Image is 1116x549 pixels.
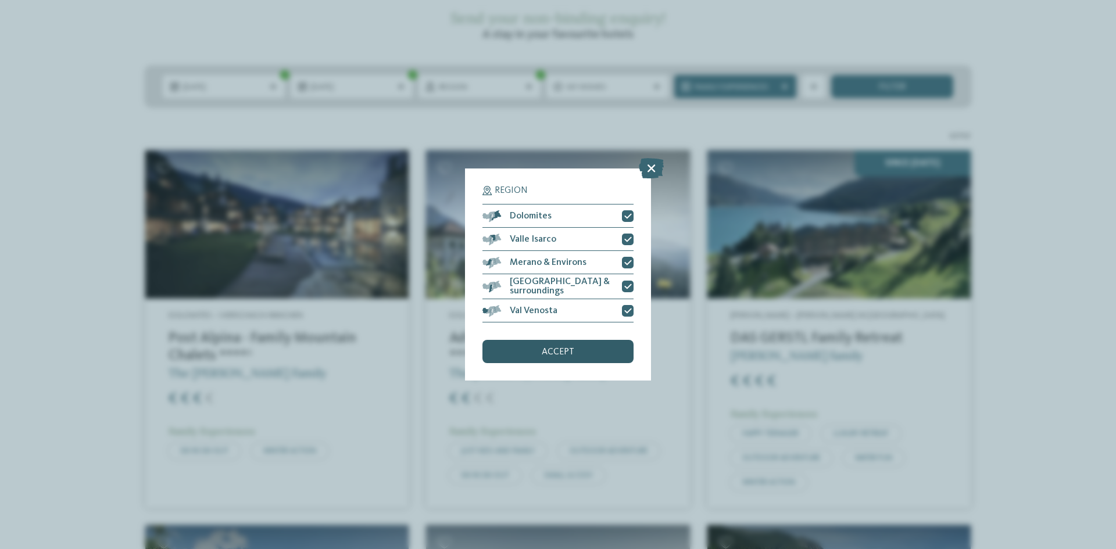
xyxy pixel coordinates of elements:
span: Valle Isarco [510,235,556,244]
span: [GEOGRAPHIC_DATA] & surroundings [510,277,613,296]
span: Dolomites [510,211,552,221]
span: Region [495,186,528,195]
span: Merano & Environs [510,258,586,267]
span: accept [542,347,574,357]
span: Val Venosta [510,306,557,315]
